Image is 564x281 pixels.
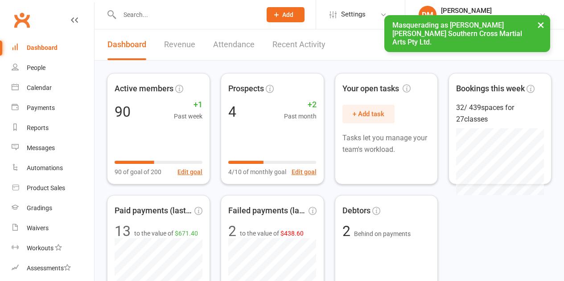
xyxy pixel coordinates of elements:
[284,98,317,111] span: +2
[12,118,94,138] a: Reports
[456,82,525,95] span: Bookings this week
[12,58,94,78] a: People
[342,204,371,217] span: Debtors
[342,82,411,95] span: Your open tasks
[27,64,45,71] div: People
[27,104,55,111] div: Payments
[533,15,549,34] button: ×
[441,15,539,23] div: Southern Cross Martial Arts Pty Ltd
[341,4,366,24] span: Settings
[115,105,131,119] div: 90
[342,132,430,155] p: Tasks let you manage your team's workload.
[117,8,255,21] input: Search...
[27,144,55,151] div: Messages
[27,224,49,232] div: Waivers
[115,224,131,238] div: 13
[12,178,94,198] a: Product Sales
[12,138,94,158] a: Messages
[12,78,94,98] a: Calendar
[27,164,63,171] div: Automations
[392,21,522,46] span: Masquerading as [PERSON_NAME] [PERSON_NAME] Southern Cross Martial Arts Pty Ltd.
[240,228,304,238] span: to the value of
[27,84,52,91] div: Calendar
[282,11,293,18] span: Add
[27,244,54,252] div: Workouts
[174,98,202,111] span: +1
[228,204,306,217] span: Failed payments (last 30d)
[342,105,395,123] button: + Add task
[228,167,286,177] span: 4/10 of monthly goal
[27,265,71,272] div: Assessments
[12,158,94,178] a: Automations
[12,198,94,218] a: Gradings
[175,230,198,237] span: $671.40
[292,167,317,177] button: Edit goal
[228,224,236,238] div: 2
[267,7,305,22] button: Add
[342,223,354,240] span: 2
[228,105,236,119] div: 4
[115,204,193,217] span: Paid payments (last 7d)
[177,167,202,177] button: Edit goal
[456,102,544,125] div: 32 / 439 spaces for 27 classes
[441,7,539,15] div: [PERSON_NAME]
[27,124,49,131] div: Reports
[27,184,65,191] div: Product Sales
[12,98,94,118] a: Payments
[354,230,411,237] span: Behind on payments
[228,82,264,95] span: Prospects
[174,111,202,121] span: Past week
[419,6,436,24] div: DM
[115,167,161,177] span: 90 of goal of 200
[12,238,94,258] a: Workouts
[280,230,304,237] span: $438.60
[12,218,94,238] a: Waivers
[284,111,317,121] span: Past month
[12,258,94,278] a: Assessments
[27,204,52,212] div: Gradings
[134,228,198,238] span: to the value of
[11,9,33,31] a: Clubworx
[115,82,173,95] span: Active members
